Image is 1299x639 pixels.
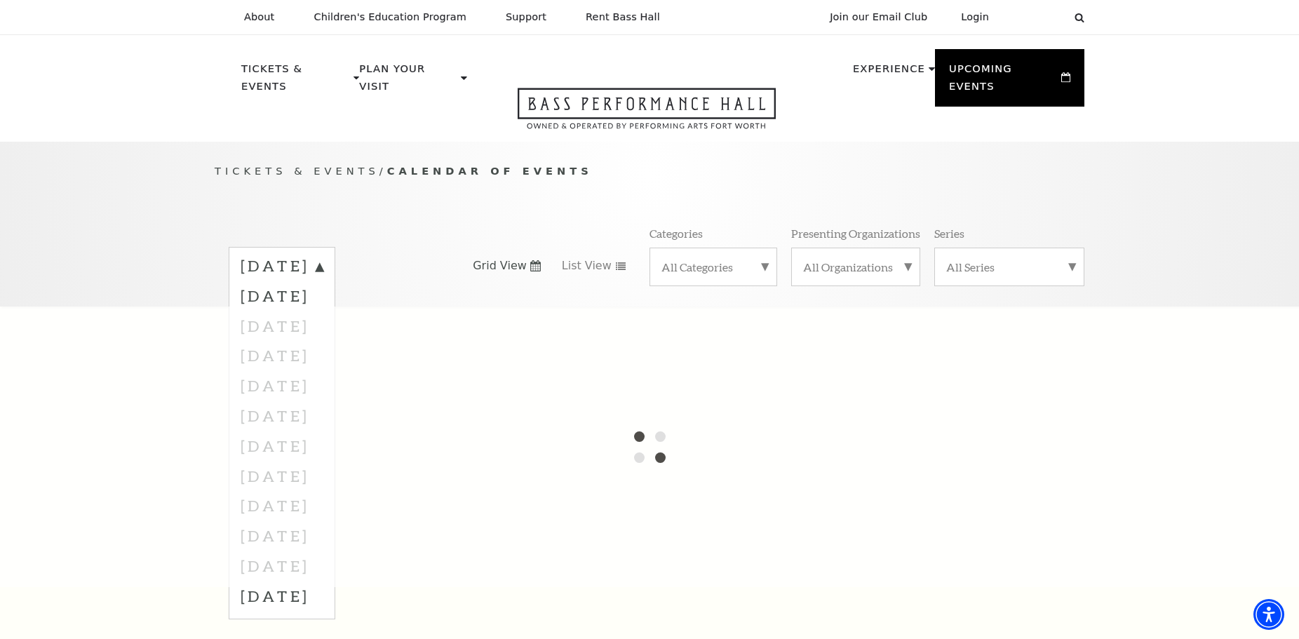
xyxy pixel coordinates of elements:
span: Calendar of Events [387,165,593,177]
p: Plan Your Visit [359,60,457,103]
label: [DATE] [241,581,323,611]
p: Upcoming Events [949,60,1058,103]
label: [DATE] [241,255,323,281]
p: / [215,163,1084,180]
a: Open this option [467,88,826,142]
p: About [244,11,274,23]
p: Presenting Organizations [791,226,920,241]
label: All Organizations [803,260,908,274]
p: Categories [649,226,703,241]
select: Select: [1011,11,1061,24]
p: Series [934,226,964,241]
p: Support [506,11,546,23]
p: Children's Education Program [314,11,466,23]
p: Experience [853,60,925,86]
label: [DATE] [241,281,323,311]
p: Tickets & Events [241,60,350,103]
span: Grid View [473,258,527,274]
span: List View [562,258,612,274]
p: Rent Bass Hall [586,11,660,23]
label: All Series [946,260,1072,274]
label: All Categories [661,260,765,274]
div: Accessibility Menu [1253,599,1284,630]
span: Tickets & Events [215,165,379,177]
